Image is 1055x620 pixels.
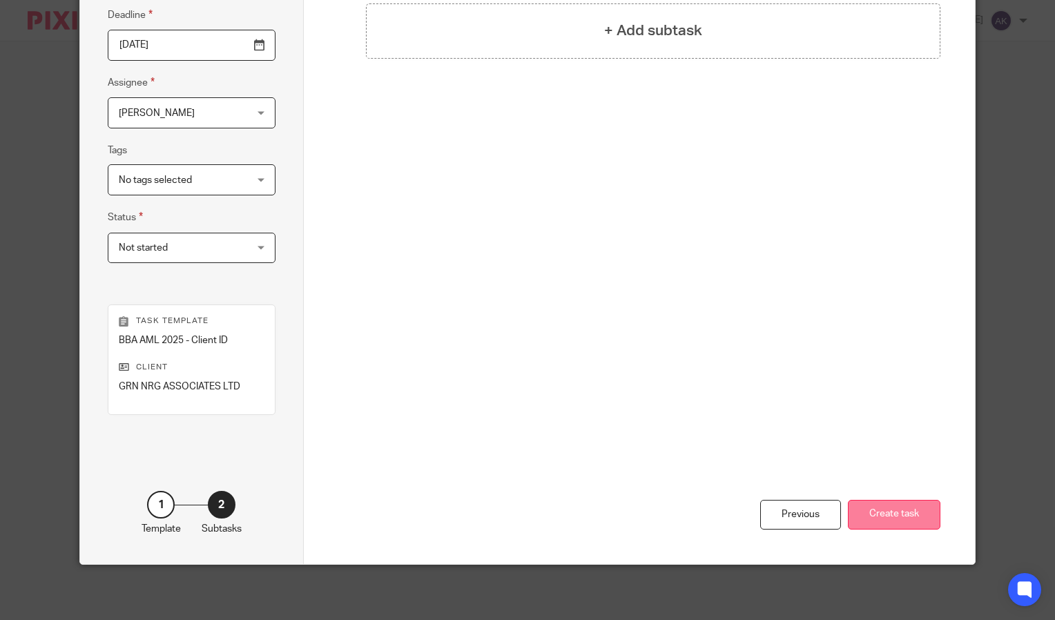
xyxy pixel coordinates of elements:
label: Tags [108,144,127,157]
p: Template [142,522,181,536]
input: Pick a date [108,30,275,61]
label: Deadline [108,7,153,23]
div: 1 [147,491,175,519]
p: BBA AML 2025 - Client ID [119,333,264,347]
h4: + Add subtask [604,20,702,41]
p: Client [119,362,264,373]
p: Task template [119,316,264,327]
p: Subtasks [202,522,242,536]
p: GRN NRG ASSOCIATES LTD [119,380,264,394]
label: Assignee [108,75,155,90]
button: Create task [848,500,940,530]
div: Previous [760,500,841,530]
div: 2 [208,491,235,519]
span: No tags selected [119,175,192,185]
label: Status [108,209,143,225]
span: [PERSON_NAME] [119,108,195,118]
span: Not started [119,243,168,253]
